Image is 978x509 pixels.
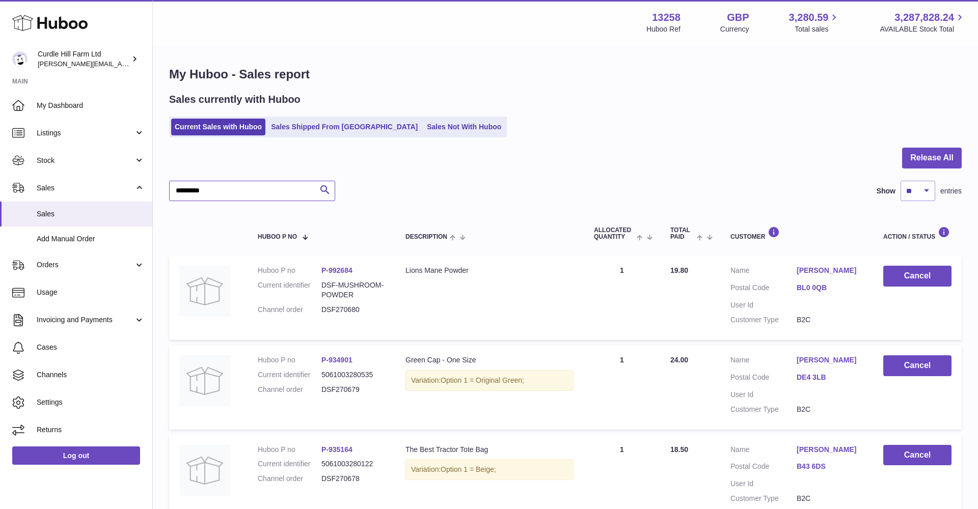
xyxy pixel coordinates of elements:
[321,385,385,394] dd: DSF270679
[880,24,966,34] span: AVAILABLE Stock Total
[38,60,204,68] span: [PERSON_NAME][EMAIL_ADDRESS][DOMAIN_NAME]
[670,356,688,364] span: 24.00
[258,385,321,394] dt: Channel order
[730,283,797,295] dt: Postal Code
[12,51,28,67] img: charlotte@diddlysquatfarmshop.com
[38,49,129,69] div: Curdle Hill Farm Ltd
[797,283,863,293] a: BL0 0QB
[37,288,145,297] span: Usage
[258,266,321,275] dt: Huboo P no
[730,445,797,457] dt: Name
[730,300,797,310] dt: User Id
[584,256,660,340] td: 1
[258,305,321,315] dt: Channel order
[37,315,134,325] span: Invoicing and Payments
[179,445,230,496] img: no-photo.jpg
[797,405,863,414] dd: B2C
[267,119,421,135] a: Sales Shipped From [GEOGRAPHIC_DATA]
[37,128,134,138] span: Listings
[902,148,962,168] button: Release All
[730,373,797,385] dt: Postal Code
[894,11,954,24] span: 3,287,828.24
[258,474,321,484] dt: Channel order
[321,370,385,380] dd: 5061003280535
[37,370,145,380] span: Channels
[321,305,385,315] dd: DSF270680
[37,183,134,193] span: Sales
[321,266,352,274] a: P-992684
[169,66,962,82] h1: My Huboo - Sales report
[441,376,524,384] span: Option 1 = Original Green;
[670,227,694,240] span: Total paid
[37,156,134,165] span: Stock
[877,186,895,196] label: Show
[171,119,265,135] a: Current Sales with Huboo
[405,445,574,455] div: The Best Tractor Tote Bag
[12,446,140,465] a: Log out
[730,355,797,367] dt: Name
[321,280,385,300] dd: DSF-MUSHROOM-POWDER
[880,11,966,34] a: 3,287,828.24 AVAILABLE Stock Total
[37,234,145,244] span: Add Manual Order
[37,101,145,110] span: My Dashboard
[405,370,574,391] div: Variation:
[797,494,863,503] dd: B2C
[169,93,301,106] h2: Sales currently with Huboo
[797,355,863,365] a: [PERSON_NAME]
[258,459,321,469] dt: Current identifier
[720,24,749,34] div: Currency
[789,11,829,24] span: 3,280.59
[730,494,797,503] dt: Customer Type
[423,119,505,135] a: Sales Not With Huboo
[730,315,797,325] dt: Customer Type
[37,343,145,352] span: Cases
[258,280,321,300] dt: Current identifier
[797,315,863,325] dd: B2C
[730,479,797,489] dt: User Id
[797,462,863,471] a: B43 6DS
[727,11,749,24] strong: GBP
[594,227,634,240] span: ALLOCATED Quantity
[797,373,863,382] a: DE4 3LB
[258,355,321,365] dt: Huboo P no
[797,445,863,455] a: [PERSON_NAME]
[405,234,447,240] span: Description
[940,186,962,196] span: entries
[179,266,230,317] img: no-photo.jpg
[789,11,840,34] a: 3,280.59 Total sales
[670,266,688,274] span: 19.80
[405,355,574,365] div: Green Cap - One Size
[405,459,574,480] div: Variation:
[646,24,681,34] div: Huboo Ref
[652,11,681,24] strong: 13258
[441,465,496,473] span: Option 1 = Beige;
[883,227,952,240] div: Action / Status
[730,405,797,414] dt: Customer Type
[797,266,863,275] a: [PERSON_NAME]
[37,398,145,407] span: Settings
[670,445,688,454] span: 18.50
[321,474,385,484] dd: DSF270678
[258,234,297,240] span: Huboo P no
[321,356,352,364] a: P-934901
[584,345,660,430] td: 1
[179,355,230,406] img: no-photo.jpg
[258,370,321,380] dt: Current identifier
[795,24,840,34] span: Total sales
[37,425,145,435] span: Returns
[321,459,385,469] dd: 5061003280122
[730,266,797,278] dt: Name
[883,355,952,376] button: Cancel
[883,445,952,466] button: Cancel
[730,462,797,474] dt: Postal Code
[405,266,574,275] div: Lions Mane Powder
[37,209,145,219] span: Sales
[321,445,352,454] a: P-935164
[730,227,863,240] div: Customer
[730,390,797,400] dt: User Id
[258,445,321,455] dt: Huboo P no
[883,266,952,287] button: Cancel
[37,260,134,270] span: Orders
